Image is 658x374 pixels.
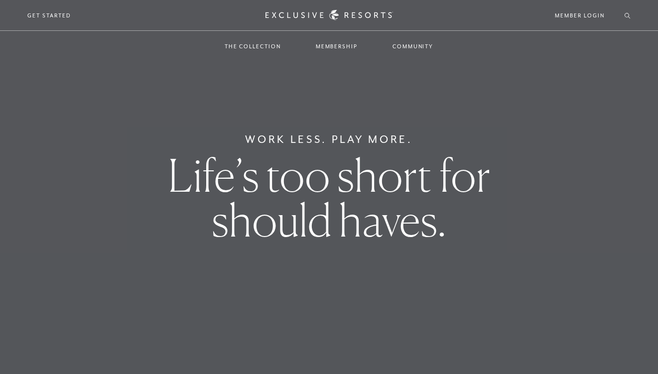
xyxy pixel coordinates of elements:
a: Get Started [27,11,71,20]
h6: Work Less. Play More. [245,131,413,147]
a: Member Login [555,11,604,20]
h1: Life’s too short for should haves. [115,153,543,243]
a: The Collection [215,32,291,61]
a: Community [383,32,443,61]
a: Membership [306,32,368,61]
